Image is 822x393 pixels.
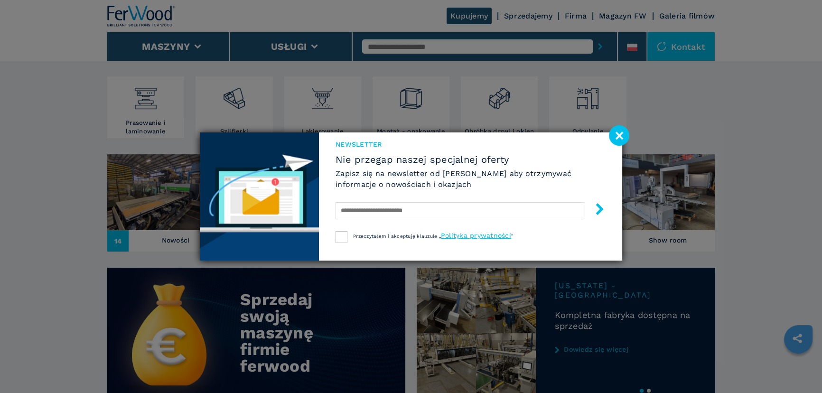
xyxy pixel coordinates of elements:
[336,154,606,165] span: Nie przegap naszej specjalnej oferty
[200,132,319,261] img: Newsletter image
[336,168,606,190] h6: Zapisz się na newsletter od [PERSON_NAME] aby otrzymywać informacje o nowościach i okazjach
[336,140,606,149] span: Newsletter
[441,232,511,239] a: Polityka prywatności
[584,199,606,222] button: submit-button
[353,234,441,239] span: Przeczytałem i akceptuję klauzule „
[511,234,513,239] span: ”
